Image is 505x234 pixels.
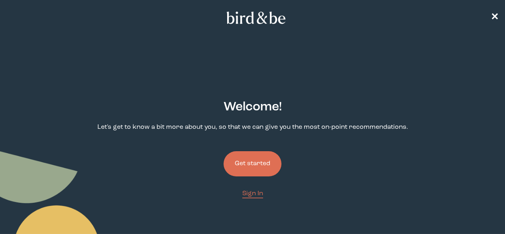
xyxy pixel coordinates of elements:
[491,13,499,22] span: ✕
[242,190,263,197] span: Sign In
[242,189,263,198] a: Sign In
[491,11,499,25] a: ✕
[224,138,281,189] a: Get started
[224,98,282,116] h2: Welcome !
[97,123,408,132] p: Let's get to know a bit more about you, so that we can give you the most on-point recommendations.
[224,151,281,176] button: Get started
